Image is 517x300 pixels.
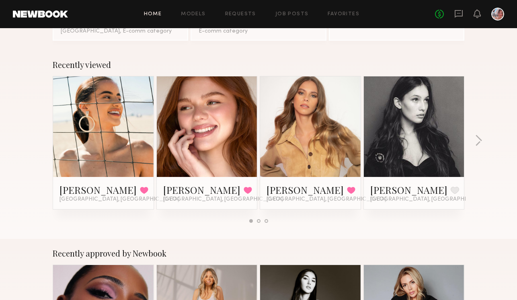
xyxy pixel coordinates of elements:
span: [GEOGRAPHIC_DATA], [GEOGRAPHIC_DATA] [370,196,490,203]
a: Job Posts [275,12,309,17]
a: Requests [225,12,256,17]
a: [PERSON_NAME] [163,183,240,196]
div: Recently viewed [53,60,464,70]
a: [PERSON_NAME] [370,183,447,196]
span: [GEOGRAPHIC_DATA], [GEOGRAPHIC_DATA] [267,196,386,203]
a: [PERSON_NAME] [267,183,344,196]
div: E-comm category [199,29,318,34]
span: [GEOGRAPHIC_DATA], [GEOGRAPHIC_DATA] [163,196,283,203]
a: Models [181,12,205,17]
a: Home [144,12,162,17]
a: Favorites [328,12,359,17]
div: Recently approved by Newbook [53,249,464,258]
span: [GEOGRAPHIC_DATA], [GEOGRAPHIC_DATA] [59,196,179,203]
div: [GEOGRAPHIC_DATA], E-comm category [61,29,180,34]
a: [PERSON_NAME] [59,183,137,196]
